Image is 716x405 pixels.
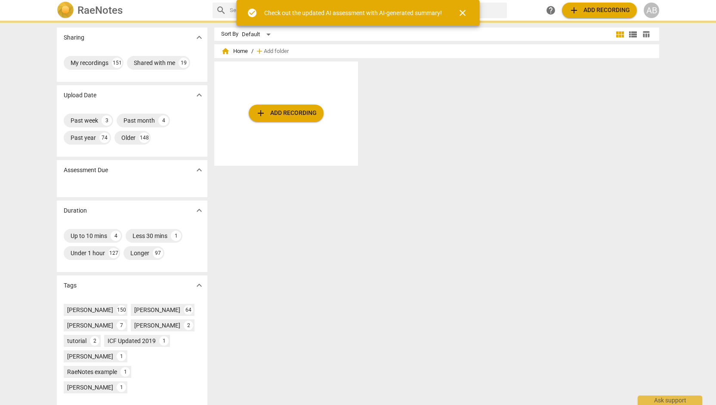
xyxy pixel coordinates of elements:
span: home [221,47,230,56]
div: Past month [123,116,155,125]
div: 3 [102,115,112,126]
button: Show more [193,279,206,292]
div: ICF Updated 2019 [108,337,156,345]
span: search [216,5,226,15]
a: LogoRaeNotes [57,2,206,19]
div: 1 [171,231,181,241]
img: Logo [57,2,74,19]
h2: RaeNotes [77,4,123,16]
div: Older [121,133,136,142]
span: Home [221,47,248,56]
div: [PERSON_NAME] [67,306,113,314]
button: Upload [249,105,324,122]
p: Tags [64,281,77,290]
div: 4 [111,231,121,241]
div: 97 [153,248,163,258]
p: Assessment Due [64,166,108,175]
span: add [255,47,264,56]
div: 2 [184,321,193,330]
span: expand_more [194,90,204,100]
button: Show more [193,89,206,102]
button: Table view [639,28,652,41]
span: view_list [628,29,638,40]
span: expand_more [194,205,204,216]
div: Check out the updated AI assessment with AI-generated summary! [264,9,442,18]
div: Ask support [638,396,702,405]
span: help [546,5,556,15]
button: Show more [193,204,206,217]
div: 4 [158,115,169,126]
button: AB [644,3,659,18]
div: My recordings [71,59,108,67]
div: 1 [120,367,130,377]
span: table_chart [642,30,650,38]
span: Add recording [256,108,317,118]
div: Less 30 mins [133,232,167,240]
span: / [251,48,253,55]
div: RaeNotes example [67,368,117,376]
div: Past year [71,133,96,142]
div: Up to 10 mins [71,232,107,240]
div: tutorial [67,337,86,345]
span: Add folder [264,48,289,55]
div: 7 [117,321,126,330]
a: Help [543,3,559,18]
span: expand_more [194,280,204,291]
div: [PERSON_NAME] [134,306,180,314]
p: Duration [64,206,87,215]
div: [PERSON_NAME] [67,321,113,330]
div: [PERSON_NAME] [67,383,113,392]
button: Tile view [614,28,626,41]
div: 64 [184,305,193,315]
div: Sort By [221,31,238,37]
p: Sharing [64,33,84,42]
div: Shared with me [134,59,175,67]
div: Under 1 hour [71,249,105,257]
span: close [457,8,468,18]
div: Default [242,28,274,41]
div: 2 [90,336,99,346]
button: Upload [562,3,637,18]
button: Close [452,3,473,23]
div: 1 [117,383,126,392]
span: expand_more [194,165,204,175]
div: 151 [112,58,122,68]
div: 1 [117,352,126,361]
button: Show more [193,31,206,44]
div: 150 [117,305,126,315]
div: [PERSON_NAME] [134,321,180,330]
div: 1 [159,336,169,346]
span: add [256,108,266,118]
div: 127 [108,248,119,258]
button: List view [626,28,639,41]
div: 74 [99,133,110,143]
span: Add recording [569,5,630,15]
span: view_module [615,29,625,40]
p: Upload Date [64,91,96,100]
div: 19 [179,58,189,68]
span: expand_more [194,32,204,43]
div: Past week [71,116,98,125]
button: Show more [193,164,206,176]
div: Longer [130,249,149,257]
div: [PERSON_NAME] [67,352,113,361]
span: add [569,5,579,15]
input: Search [230,3,503,17]
span: check_circle [247,8,257,18]
div: 148 [139,133,149,143]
